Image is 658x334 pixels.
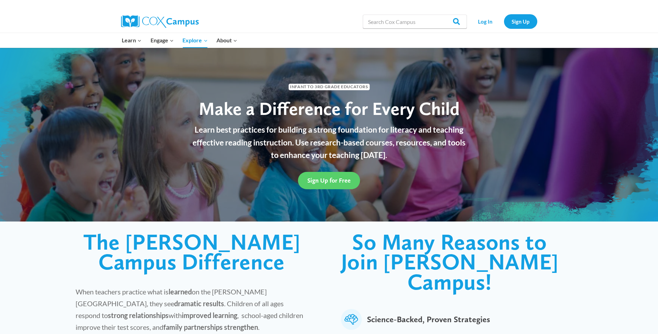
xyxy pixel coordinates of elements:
span: Science-Backed, Proven Strategies [367,309,490,330]
nav: Primary Navigation [118,33,242,48]
span: The [PERSON_NAME] Campus Difference [83,228,300,275]
nav: Secondary Navigation [470,14,537,28]
a: Sign Up [504,14,537,28]
span: Sign Up for Free [307,177,351,184]
img: Cox Campus [121,15,199,28]
a: Sign Up for Free [298,172,360,189]
strong: dramatic results [174,299,224,308]
span: Explore [182,36,207,45]
strong: strong relationships [108,311,169,319]
span: So Many Reasons to Join [PERSON_NAME] Campus! [341,228,558,295]
strong: learned [169,287,192,296]
strong: improved learning [182,311,237,319]
p: Learn best practices for building a strong foundation for literacy and teaching effective reading... [189,123,470,161]
span: When teachers practice what is on the [PERSON_NAME][GEOGRAPHIC_DATA], they see . Children of all ... [76,287,303,331]
span: Learn [122,36,142,45]
span: Engage [151,36,174,45]
span: Make a Difference for Every Child [199,98,460,119]
strong: family partnerships strengthen [163,323,258,331]
span: Infant to 3rd Grade Educators [289,84,370,90]
a: Log In [470,14,501,28]
input: Search Cox Campus [363,15,467,28]
span: About [216,36,237,45]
